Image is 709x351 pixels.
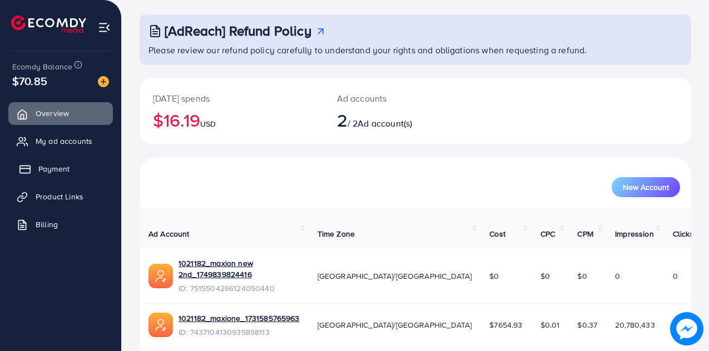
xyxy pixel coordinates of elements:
span: $0.37 [577,319,597,330]
span: ID: 7515504266124050440 [179,283,300,294]
span: Cost [489,228,505,239]
a: Billing [8,213,113,235]
span: Ad account(s) [358,117,412,129]
span: Ad Account [148,228,190,239]
span: [GEOGRAPHIC_DATA]/[GEOGRAPHIC_DATA] [318,270,472,282]
h2: $16.19 [153,109,310,131]
span: New Account [623,183,669,191]
img: logo [11,16,86,33]
span: Billing [36,219,58,230]
span: My ad accounts [36,136,92,147]
span: [GEOGRAPHIC_DATA]/[GEOGRAPHIC_DATA] [318,319,472,330]
span: CPM [577,228,593,239]
a: Payment [8,158,113,180]
span: 0 [673,270,678,282]
img: menu [98,21,111,34]
span: Overview [36,108,69,119]
span: ID: 7437104130935898113 [179,327,300,338]
a: 1021182_maxione_1731585765963 [179,313,300,324]
a: 1021182_maxion new 2nd_1749839824416 [179,258,300,280]
span: $70.85 [12,73,47,89]
p: Please review our refund policy carefully to understand your rights and obligations when requesti... [148,43,685,57]
p: [DATE] spends [153,92,310,105]
img: image [670,312,703,345]
h2: / 2 [337,109,448,131]
span: Time Zone [318,228,355,239]
span: $0 [541,270,550,282]
h3: [AdReach] Refund Policy [165,23,311,39]
span: Product Links [36,191,83,202]
span: 0 [615,270,620,282]
span: Clicks [673,228,694,239]
a: Overview [8,102,113,124]
img: ic-ads-acc.e4c84228.svg [148,313,173,337]
span: $7654.93 [489,319,522,330]
span: Payment [38,163,70,174]
span: $0.01 [541,319,560,330]
img: ic-ads-acc.e4c84228.svg [148,264,173,288]
p: Ad accounts [337,92,448,105]
span: CPC [541,228,555,239]
span: Ecomdy Balance [12,61,72,72]
button: New Account [612,177,680,197]
span: $0 [489,270,499,282]
span: 20,780,433 [615,319,655,330]
img: image [98,76,109,87]
span: Impression [615,228,654,239]
span: 2 [337,107,348,133]
span: $0 [577,270,587,282]
a: Product Links [8,185,113,208]
span: USD [200,118,216,129]
a: My ad accounts [8,130,113,152]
